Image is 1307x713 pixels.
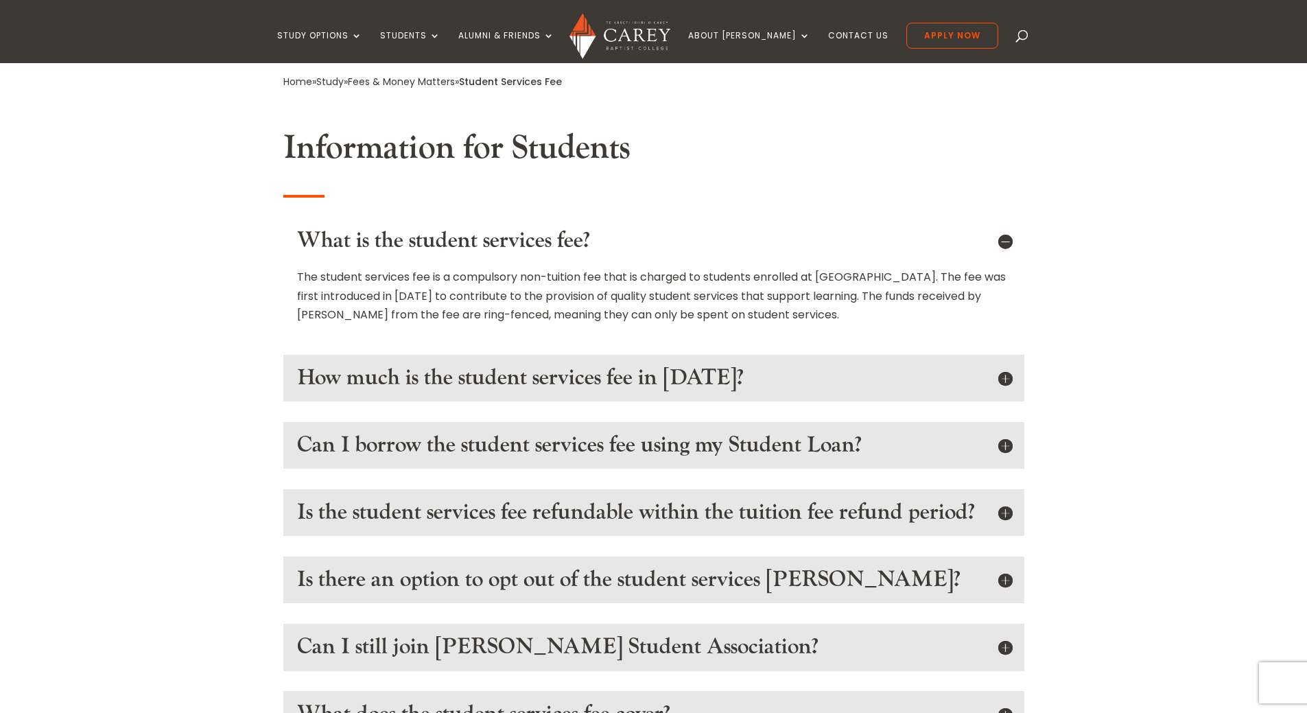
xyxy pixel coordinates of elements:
[283,75,312,89] a: Home
[297,268,1011,324] p: The student services fee is a compulsory non-tuition fee that is charged to students enrolled at ...
[283,75,562,89] span: » » »
[297,432,1011,458] h5: Can I borrow the student services fee using my Student Loan?
[297,365,1011,391] h5: How much is the student services fee in [DATE]?
[297,228,1011,254] h5: What is the student services fee?
[828,31,888,63] a: Contact Us
[569,13,670,59] img: Carey Baptist College
[380,31,440,63] a: Students
[316,75,344,89] a: Study
[688,31,810,63] a: About [PERSON_NAME]
[297,634,1011,660] h5: Can I still join [PERSON_NAME] Student Association?
[277,31,362,63] a: Study Options
[297,500,1011,526] h5: Is the student services fee refundable within the tuition fee refund period?
[459,75,562,89] span: Student Services Fee
[283,128,1024,175] h2: Information for Students
[906,23,998,49] a: Apply Now
[458,31,554,63] a: Alumni & Friends
[348,75,455,89] a: Fees & Money Matters
[297,567,1011,593] h5: Is there an option to opt out of the student services [PERSON_NAME]?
